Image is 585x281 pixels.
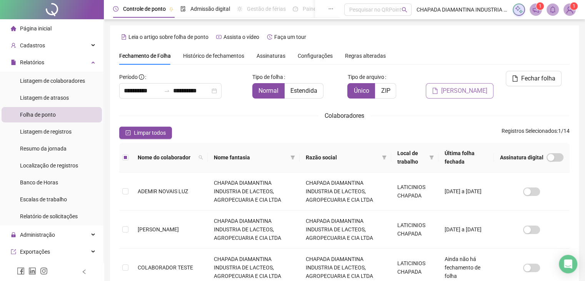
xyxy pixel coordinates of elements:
span: Página inicial [20,25,52,32]
span: Gestão de férias [247,6,286,12]
span: filter [382,155,387,160]
span: linkedin [28,267,36,275]
span: Exportações [20,249,50,255]
span: Registros Selecionados [502,128,557,134]
span: Listagem de registros [20,129,72,135]
span: clock-circle [113,6,118,12]
span: dashboard [293,6,298,12]
span: filter [289,152,297,163]
span: Administração [20,232,55,238]
span: pushpin [169,7,173,12]
span: Limpar todos [134,129,166,137]
span: filter [290,155,295,160]
span: Cadastros [20,42,45,49]
span: Assista o vídeo [223,34,259,40]
span: Normal [258,87,278,94]
span: youtube [216,34,222,40]
span: Resumo da jornada [20,146,67,152]
span: Assinaturas [257,53,285,59]
span: swap-right [164,88,170,94]
sup: 1 [536,2,544,10]
span: ZIP [381,87,390,94]
span: Regras alteradas [345,53,386,59]
span: search [402,7,407,13]
span: Listagem de atrasos [20,95,69,101]
span: Período [119,74,138,80]
span: 1 [539,3,542,9]
span: filter [380,152,388,163]
span: Único [353,87,369,94]
span: sun [237,6,242,12]
span: file-text [121,34,127,40]
span: Local de trabalho [397,149,426,166]
span: ellipsis [328,6,333,12]
span: notification [532,6,539,13]
span: history [267,34,272,40]
span: search [197,152,205,163]
span: Relatório de solicitações [20,213,78,219]
span: Controle de ponto [123,6,166,12]
img: sparkle-icon.fc2bf0ac1784a2077858766a79e2daf3.svg [515,5,523,14]
th: Última folha fechada [438,143,494,172]
span: Escalas de trabalho [20,196,67,202]
span: Relatórios [20,59,44,65]
span: Assinatura digital [500,153,543,162]
span: user-add [11,43,16,48]
span: Tipo de arquivo [347,73,384,81]
td: CHAPADA DIAMANTINA INDUSTRIA DE LACTEOS, AGROPECUARIA E CIA LTDA [300,172,392,211]
td: [DATE] a [DATE] [438,172,494,211]
span: COLABORADOR TESTE [138,264,193,271]
span: [PERSON_NAME] [138,226,179,232]
span: file [432,88,438,94]
span: check-square [125,130,131,135]
span: to [164,88,170,94]
span: Admissão digital [190,6,230,12]
td: CHAPADA DIAMANTINA INDUSTRIA DE LACTEOS, AGROPECUARIA E CIA LTDA [300,211,392,249]
span: home [11,26,16,31]
span: file [512,75,518,82]
span: ADEMIR NOVAIS LUZ [138,188,188,194]
div: Open Intercom Messenger [559,255,577,273]
span: Painel do DP [303,6,333,12]
span: instagram [40,267,48,275]
span: Banco de Horas [20,179,58,186]
span: search [198,155,203,160]
span: Localização de registros [20,162,78,169]
button: Fechar folha [506,71,562,86]
span: Ainda não há fechamento de folha [445,256,480,279]
span: export [11,249,16,254]
sup: Atualize o seu contato no menu Meus Dados [570,2,578,10]
span: : 1 / 14 [502,127,570,139]
span: lock [11,232,16,238]
span: CHAPADA DIAMANTINA INDUSTRIA DE LACTEOS, AGROPECUARIA E CIA LTDA [416,5,508,14]
span: Fechamento de Folha [119,53,171,59]
span: filter [429,155,434,160]
span: filter [428,147,435,167]
span: Razão social [306,153,379,162]
td: LATICINIOS CHAPADA [391,211,438,249]
span: Configurações [298,53,333,59]
span: Nome do colaborador [138,153,195,162]
span: left [82,269,87,274]
span: [PERSON_NAME] [441,86,487,95]
td: CHAPADA DIAMANTINA INDUSTRIA DE LACTEOS, AGROPECUARIA E CIA LTDA [208,172,300,211]
span: 1 [573,3,575,9]
span: Tipo de folha [252,73,283,81]
span: Estendida [290,87,317,94]
span: facebook [17,267,25,275]
span: info-circle [139,74,144,80]
span: Listagem de colaboradores [20,78,85,84]
span: Colaboradores [325,112,364,119]
span: file [11,60,16,65]
td: CHAPADA DIAMANTINA INDUSTRIA DE LACTEOS, AGROPECUARIA E CIA LTDA [208,211,300,249]
button: Limpar todos [119,127,172,139]
span: Nome fantasia [214,153,287,162]
span: Faça um tour [274,34,306,40]
img: 93077 [564,4,575,15]
button: [PERSON_NAME] [426,83,493,99]
span: file-done [180,6,186,12]
span: Leia o artigo sobre folha de ponto [128,34,208,40]
span: bell [549,6,556,13]
td: [DATE] a [DATE] [438,211,494,249]
span: Folha de ponto [20,112,56,118]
